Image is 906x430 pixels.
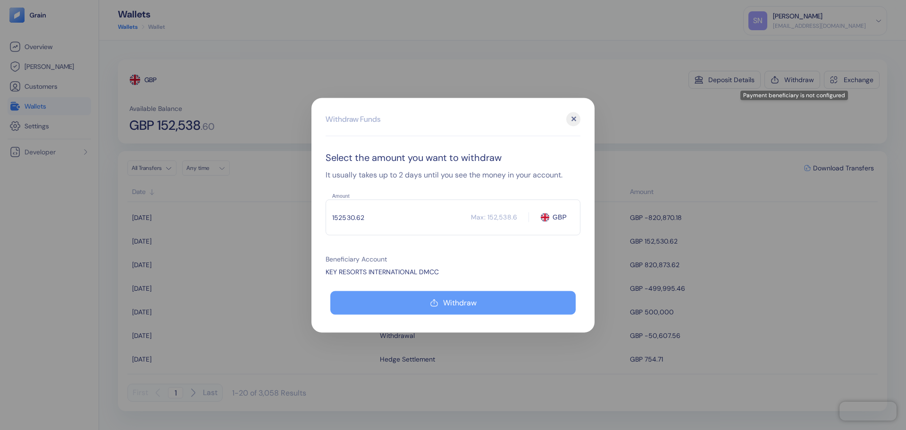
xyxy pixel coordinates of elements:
[566,112,580,126] div: ✕
[330,291,576,314] button: Withdraw
[326,267,580,277] div: KEY RESORTS INTERNATIONAL DMCC
[326,150,580,164] div: Select the amount you want to withdraw
[471,212,517,222] div: Max: 152,538.6
[332,192,350,199] label: Amount
[326,113,380,125] div: Withdraw Funds
[839,402,897,421] iframe: Chatra live chat
[326,169,580,180] div: It usually takes up to 2 days until you see the money in your account.
[740,91,848,100] div: Payment beneficiary is not configured
[326,254,580,264] div: Beneficiary Account
[443,299,477,306] div: Withdraw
